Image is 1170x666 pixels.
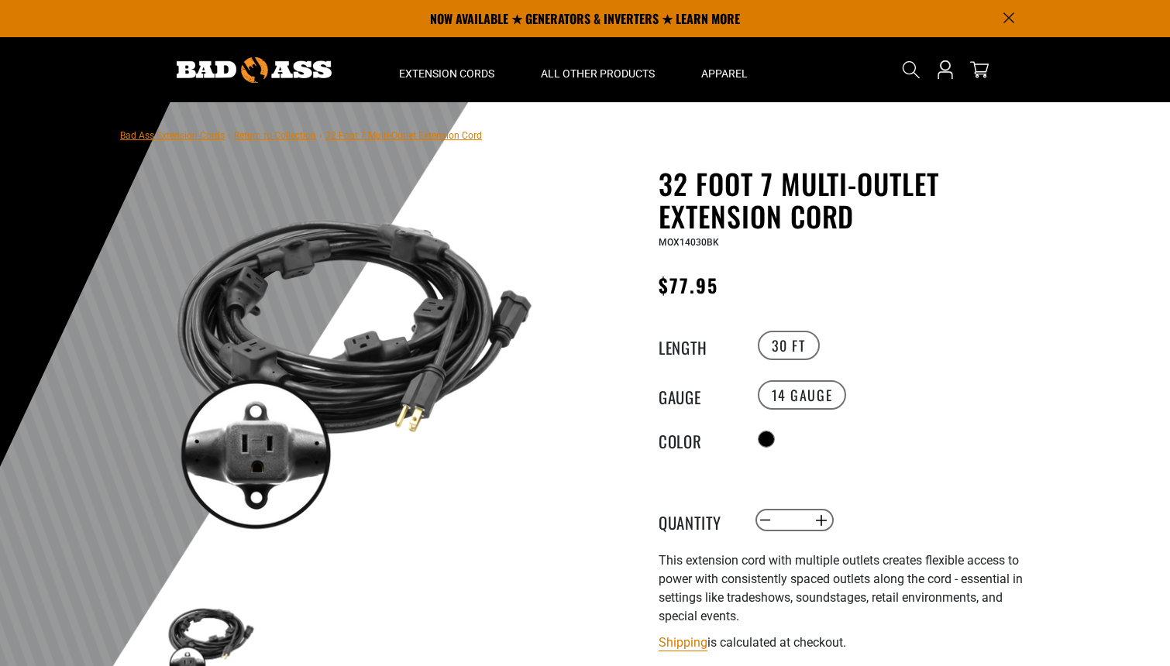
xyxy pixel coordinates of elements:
label: Quantity [659,510,736,530]
summary: Extension Cords [376,37,518,102]
summary: Search [899,57,924,82]
nav: breadcrumbs [120,125,482,144]
span: › [319,130,322,141]
img: Bad Ass Extension Cords [177,57,332,83]
span: 32 Foot 7 Multi-Outlet Extension Cord [325,130,482,141]
span: MOX14030BK [659,237,719,248]
legend: Color [659,429,736,449]
div: is calculated at checkout. [659,632,1038,653]
a: Shipping [659,635,707,650]
span: $77.95 [659,271,718,299]
label: 14 Gauge [758,380,847,410]
span: This extension cord with multiple outlets creates flexible access to power with consistently spac... [659,553,1023,623]
span: Extension Cords [399,67,494,81]
a: Bad Ass Extension Cords [120,130,225,141]
legend: Gauge [659,385,736,405]
span: › [228,130,231,141]
legend: Length [659,335,736,355]
summary: Apparel [678,37,771,102]
label: 30 FT [758,331,820,360]
h1: 32 Foot 7 Multi-Outlet Extension Cord [659,167,1038,232]
span: Apparel [701,67,748,81]
img: black [166,170,539,544]
summary: All Other Products [518,37,678,102]
span: All Other Products [541,67,655,81]
a: Return to Collection [234,130,316,141]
